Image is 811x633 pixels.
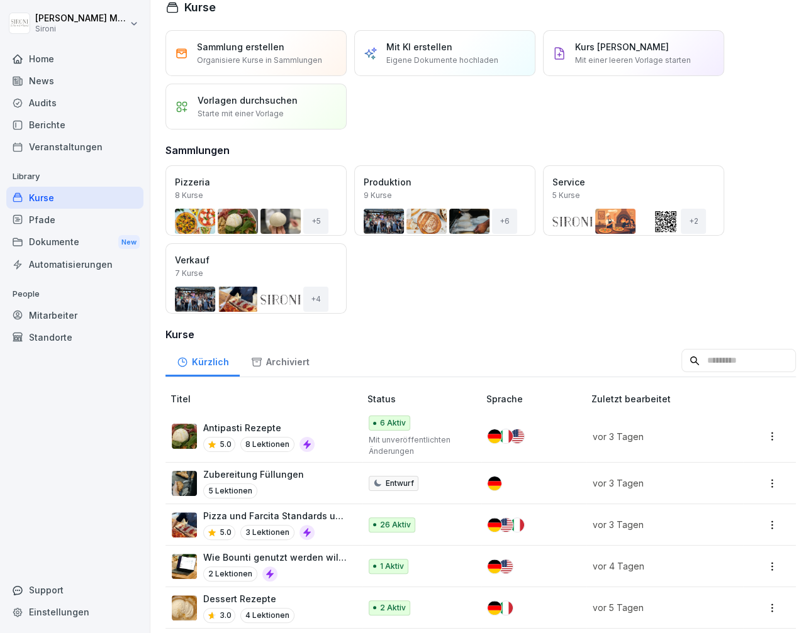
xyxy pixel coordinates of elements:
[6,48,143,70] a: Home
[499,518,513,532] img: us.svg
[6,304,143,326] a: Mitarbeiter
[197,40,284,53] p: Sammlung erstellen
[203,509,347,522] p: Pizza und Farcita Standards und Zubereitung
[165,243,347,314] a: Verkauf7 Kurse+4
[593,476,728,490] p: vor 3 Tagen
[6,136,143,158] a: Veranstaltungen
[165,344,240,377] a: Kürzlich
[499,559,513,573] img: us.svg
[203,566,257,581] p: 2 Lektionen
[6,253,143,275] a: Automatisierungen
[591,392,743,405] p: Zuletzt bearbeitet
[203,421,315,434] p: Antipasti Rezepte
[488,601,501,615] img: de.svg
[6,231,143,254] a: DokumenteNew
[6,187,143,209] a: Kurse
[6,70,143,92] a: News
[220,610,232,621] p: 3.0
[197,55,322,66] p: Organisiere Kurse in Sammlungen
[369,434,466,457] p: Mit unveröffentlichten Änderungen
[386,40,452,53] p: Mit KI erstellen
[6,231,143,254] div: Dokumente
[380,561,404,572] p: 1 Aktiv
[175,253,337,267] p: Verkauf
[203,592,294,605] p: Dessert Rezepte
[165,143,230,158] h3: Sammlungen
[486,392,587,405] p: Sprache
[220,439,232,450] p: 5.0
[488,559,501,573] img: de.svg
[240,525,294,540] p: 3 Lektionen
[203,468,304,481] p: Zubereitung Füllungen
[6,92,143,114] a: Audits
[303,209,328,234] div: + 5
[364,190,392,201] p: 9 Kurse
[593,518,728,531] p: vor 3 Tagen
[198,108,284,119] p: Starte mit einer Vorlage
[6,209,143,231] a: Pfade
[35,13,127,24] p: [PERSON_NAME] Malec
[172,471,197,496] img: p05qwohz0o52ysbx64gsjie8.png
[240,608,294,623] p: 4 Lektionen
[510,429,524,443] img: us.svg
[175,268,203,279] p: 7 Kurse
[380,519,411,531] p: 26 Aktiv
[35,25,127,33] p: Sironi
[593,559,728,573] p: vor 4 Tagen
[6,579,143,601] div: Support
[386,478,414,489] p: Entwurf
[303,287,328,312] div: + 4
[198,94,298,107] p: Vorlagen durchsuchen
[6,114,143,136] a: Berichte
[364,175,526,189] p: Produktion
[499,429,513,443] img: it.svg
[552,190,580,201] p: 5 Kurse
[593,601,728,614] p: vor 5 Tagen
[367,392,481,405] p: Status
[240,437,294,452] p: 8 Lektionen
[172,554,197,579] img: bqcw87wt3eaim098drrkbvff.png
[543,165,724,236] a: Service5 Kurse+2
[488,518,501,532] img: de.svg
[172,424,197,449] img: pak3lu93rb7wwt42kbfr1gbm.png
[552,175,715,189] p: Service
[492,209,517,234] div: + 6
[171,392,362,405] p: Titel
[575,55,691,66] p: Mit einer leeren Vorlage starten
[118,235,140,250] div: New
[681,209,706,234] div: + 2
[165,327,796,342] h3: Kurse
[240,344,320,377] a: Archiviert
[220,527,232,538] p: 5.0
[172,595,197,620] img: fr9tmtynacnbc68n3kf2tpkd.png
[203,483,257,498] p: 5 Lektionen
[203,551,347,564] p: Wie Bounti genutzt werden will 👩🏽‍🍳
[6,284,143,304] p: People
[175,175,337,189] p: Pizzeria
[6,326,143,348] a: Standorte
[488,429,501,443] img: de.svg
[386,55,498,66] p: Eigene Dokumente hochladen
[165,165,347,236] a: Pizzeria8 Kurse+5
[354,165,535,236] a: Produktion9 Kurse+6
[593,430,728,443] p: vor 3 Tagen
[380,602,406,614] p: 2 Aktiv
[172,512,197,537] img: zyvhtweyt47y1etu6k7gt48a.png
[175,190,203,201] p: 8 Kurse
[499,601,513,615] img: it.svg
[6,601,143,623] a: Einstellungen
[6,167,143,187] p: Library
